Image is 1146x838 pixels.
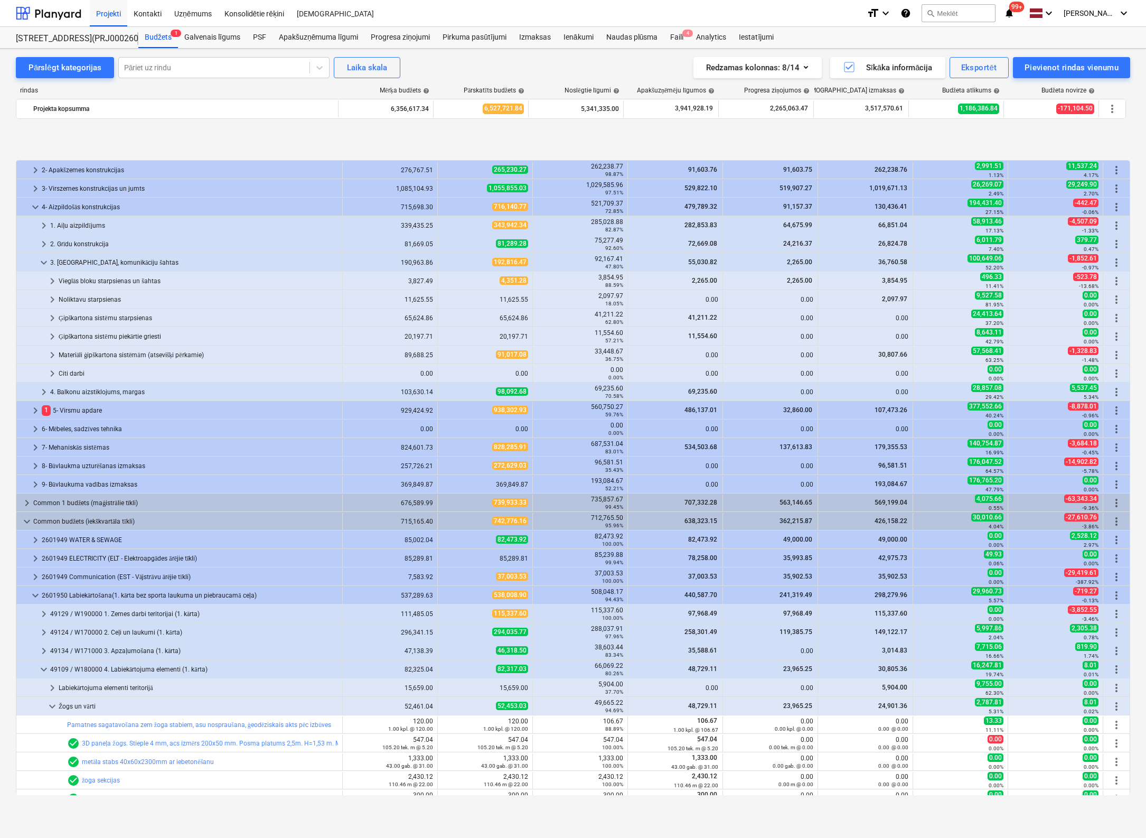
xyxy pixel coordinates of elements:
[42,199,338,216] div: 4- Aizpildošās konstrukcijas
[537,163,623,178] div: 262,238.77
[46,349,59,361] span: keyboard_arrow_right
[989,246,1003,252] small: 7.40%
[537,181,623,196] div: 1,029,585.96
[1110,386,1123,398] span: Vairāk darbību
[1106,103,1119,115] span: Vairāk darbību
[989,191,1003,197] small: 2.49%
[1042,7,1055,20] i: keyboard_arrow_down
[769,104,809,113] span: 2,265,063.47
[632,351,718,359] div: 0.00
[1110,423,1123,435] span: Vairāk darbību
[801,88,810,94] span: help
[442,370,528,377] div: 0.00
[975,162,1003,170] span: 2,991.51
[33,100,334,117] div: Projekta kopsumma
[867,7,879,20] i: format_size
[29,589,42,602] span: keyboard_arrow_down
[1082,357,1098,363] small: -1.48%
[1056,104,1094,114] span: -171,104.50
[37,386,50,398] span: keyboard_arrow_right
[958,104,999,114] span: 1,186,386.84
[82,795,225,803] a: Transporta pakalpojumi (1kpl.=850m, vārti, vārtiņi)
[926,9,935,17] span: search
[961,61,997,75] div: Eksportēt
[29,460,42,472] span: keyboard_arrow_right
[605,282,623,288] small: 88.59%
[29,61,101,75] div: Pārslēgt kategorijas
[971,347,1003,355] span: 57,568.41
[29,441,42,454] span: keyboard_arrow_right
[347,185,433,192] div: 1,085,104.93
[879,7,892,20] i: keyboard_arrow_down
[50,254,338,271] div: 3. [GEOGRAPHIC_DATA], komunikāciju šahtas
[178,27,247,48] a: Galvenais līgums
[991,88,1000,94] span: help
[687,166,718,173] span: 91,603.76
[600,27,664,48] div: Naudas plūsma
[347,370,433,377] div: 0.00
[989,172,1003,178] small: 1.13%
[1068,254,1098,263] span: -1,852.61
[59,310,338,327] div: Ģipškartona sistēmu starpsienas
[1110,571,1123,583] span: Vairāk darbību
[537,329,623,344] div: 11,554.60
[29,534,42,546] span: keyboard_arrow_right
[674,104,714,113] span: 3,941,928.19
[1110,645,1123,657] span: Vairāk darbību
[690,27,732,48] a: Analytics
[727,296,813,303] div: 0.00
[492,258,528,266] span: 192,816.47
[347,240,433,248] div: 81,669.05
[273,27,364,48] div: Apakšuzņēmuma līgumi
[971,310,1003,318] span: 24,413.64
[985,209,1003,215] small: 27.15%
[82,777,120,784] a: žoga sekcijas
[605,338,623,343] small: 57.21%
[985,302,1003,308] small: 81.95%
[1073,199,1098,207] span: -442.47
[1110,719,1123,731] span: Vairāk darbību
[605,356,623,362] small: 36.75%
[16,87,339,95] div: rindas
[1066,162,1098,170] span: 11,537.24
[1110,219,1123,232] span: Vairāk darbību
[971,217,1003,226] span: 58,913.46
[1117,7,1130,20] i: keyboard_arrow_down
[496,387,528,396] span: 98,092.68
[975,328,1003,337] span: 8,643.11
[21,515,33,528] span: keyboard_arrow_down
[608,375,623,380] small: 0.00%
[744,87,810,95] div: Progresa ziņojumos
[896,88,905,94] span: help
[46,293,59,306] span: keyboard_arrow_right
[632,296,718,303] div: 0.00
[1110,238,1123,250] span: Vairāk darbību
[1084,320,1098,326] small: 0.00%
[967,254,1003,263] span: 100,649.06
[1041,87,1095,95] div: Budžeta novirze
[683,184,718,192] span: 529,822.10
[1083,328,1098,337] span: 0.00
[687,314,718,321] span: 41,211.22
[29,182,42,195] span: keyboard_arrow_right
[975,236,1003,244] span: 6,011.79
[727,351,813,359] div: 0.00
[989,376,1003,381] small: 0.00%
[436,27,513,48] a: Pirkuma pasūtījumi
[347,203,433,211] div: 715,698.30
[1084,246,1098,252] small: 0.47%
[364,27,436,48] div: Progresa ziņojumi
[533,100,619,117] div: 5,341,335.00
[1110,201,1123,213] span: Vairāk darbību
[513,27,557,48] a: Izmaksas
[496,350,528,359] span: 91,017.08
[537,311,623,325] div: 41,211.22
[537,200,623,215] div: 521,709.37
[29,423,42,435] span: keyboard_arrow_right
[37,608,50,620] span: keyboard_arrow_right
[483,104,524,114] span: 6,527,721.84
[950,57,1009,78] button: Eksportēt
[637,87,715,95] div: Apakšuzņēmēju līgumos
